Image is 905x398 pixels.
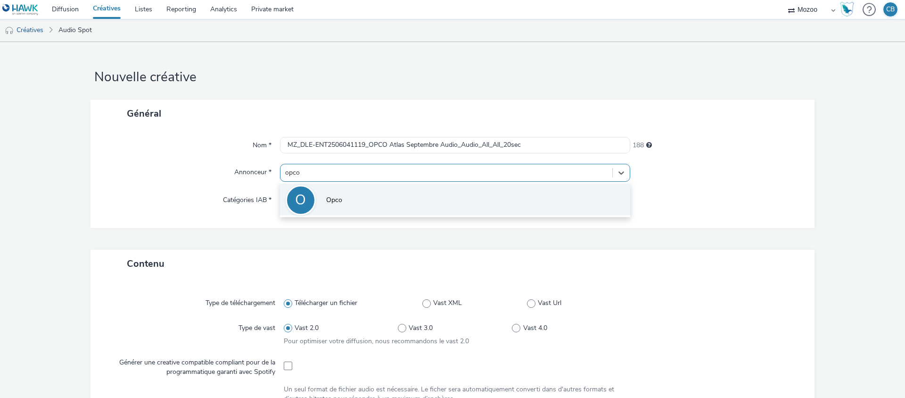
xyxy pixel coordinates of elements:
[840,2,854,17] img: Hawk Academy
[646,141,652,150] div: 255 caractères maximum
[230,164,275,177] label: Annonceur *
[5,26,14,35] img: audio
[127,257,165,270] span: Contenu
[409,323,433,333] span: Vast 3.0
[295,298,357,308] span: Télécharger un fichier
[249,137,275,150] label: Nom *
[235,320,279,333] label: Type de vast
[54,19,97,42] a: Audio Spot
[202,295,279,308] label: Type de téléchargement
[127,107,161,120] span: Général
[538,298,561,308] span: Vast Url
[840,2,858,17] a: Hawk Academy
[433,298,462,308] span: Vast XML
[280,137,630,153] input: Nom
[326,195,342,205] span: Opco
[523,323,547,333] span: Vast 4.0
[295,323,319,333] span: Vast 2.0
[2,4,39,16] img: undefined Logo
[633,141,644,150] span: 188
[107,354,279,377] label: Générer une creative compatible compliant pour de la programmatique garanti avec Spotify
[886,2,895,17] div: CB
[90,68,814,86] h1: Nouvelle créative
[295,187,306,213] div: O
[219,192,275,205] label: Catégories IAB *
[284,337,469,346] span: Pour optimiser votre diffusion, nous recommandons le vast 2.0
